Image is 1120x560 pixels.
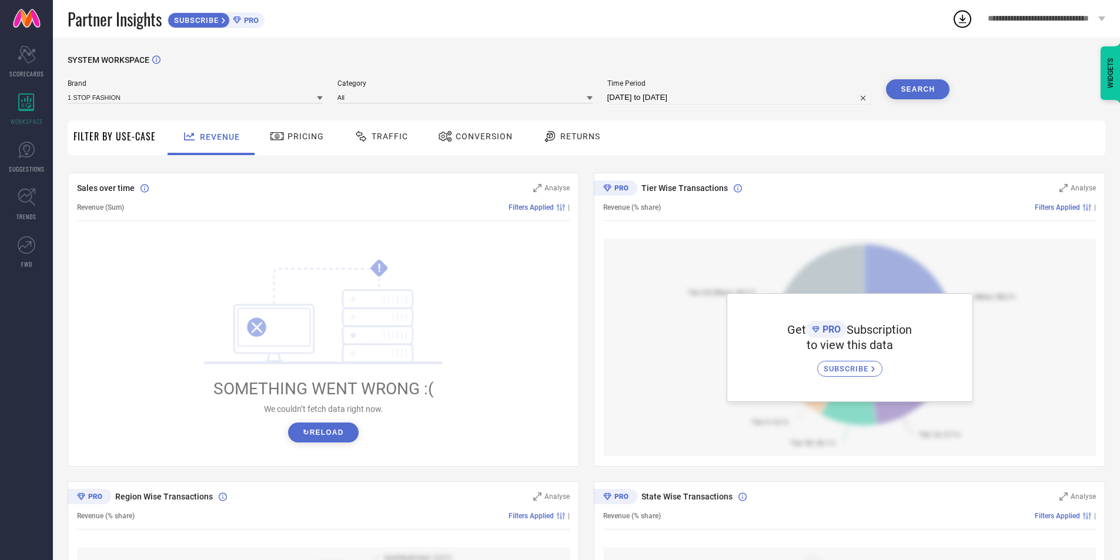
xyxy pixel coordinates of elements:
[603,203,661,212] span: Revenue (% share)
[886,79,950,99] button: Search
[77,183,135,193] span: Sales over time
[1094,203,1096,212] span: |
[641,183,728,193] span: Tier Wise Transactions
[1094,512,1096,520] span: |
[594,489,637,507] div: Premium
[11,117,43,126] span: WORKSPACE
[68,79,323,88] span: Brand
[372,132,408,141] span: Traffic
[641,492,733,501] span: State Wise Transactions
[544,184,570,192] span: Analyse
[21,260,32,269] span: FWD
[594,180,637,198] div: Premium
[213,379,434,398] span: SOMETHING WENT WRONG :(
[1059,492,1068,501] svg: Zoom
[68,55,149,65] span: SYSTEM WORKSPACE
[820,324,841,335] span: PRO
[168,16,222,25] span: SUBSCRIBE
[847,323,912,337] span: Subscription
[456,132,513,141] span: Conversion
[1071,184,1096,192] span: Analyse
[607,90,872,105] input: Select time period
[115,492,213,501] span: Region Wise Transactions
[16,212,36,221] span: TRENDS
[533,492,541,501] svg: Zoom
[9,69,44,78] span: SCORECARDS
[568,512,570,520] span: |
[241,16,259,25] span: PRO
[1071,492,1096,501] span: Analyse
[787,323,806,337] span: Get
[560,132,600,141] span: Returns
[68,7,162,31] span: Partner Insights
[168,9,265,28] a: SUBSCRIBEPRO
[378,261,381,275] tspan: !
[1035,512,1080,520] span: Filters Applied
[533,184,541,192] svg: Zoom
[952,8,973,29] div: Open download list
[509,512,554,520] span: Filters Applied
[817,352,882,377] a: SUBSCRIBE
[807,338,893,352] span: to view this data
[200,132,240,142] span: Revenue
[544,492,570,501] span: Analyse
[568,203,570,212] span: |
[509,203,554,212] span: Filters Applied
[1059,184,1068,192] svg: Zoom
[288,422,358,442] button: ↻Reload
[264,404,383,414] span: We couldn’t fetch data right now.
[287,132,324,141] span: Pricing
[73,129,156,143] span: Filter By Use-Case
[77,512,135,520] span: Revenue (% share)
[1035,203,1080,212] span: Filters Applied
[824,364,871,373] span: SUBSCRIBE
[68,489,111,507] div: Premium
[337,79,593,88] span: Category
[9,165,45,173] span: SUGGESTIONS
[607,79,872,88] span: Time Period
[603,512,661,520] span: Revenue (% share)
[77,203,124,212] span: Revenue (Sum)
